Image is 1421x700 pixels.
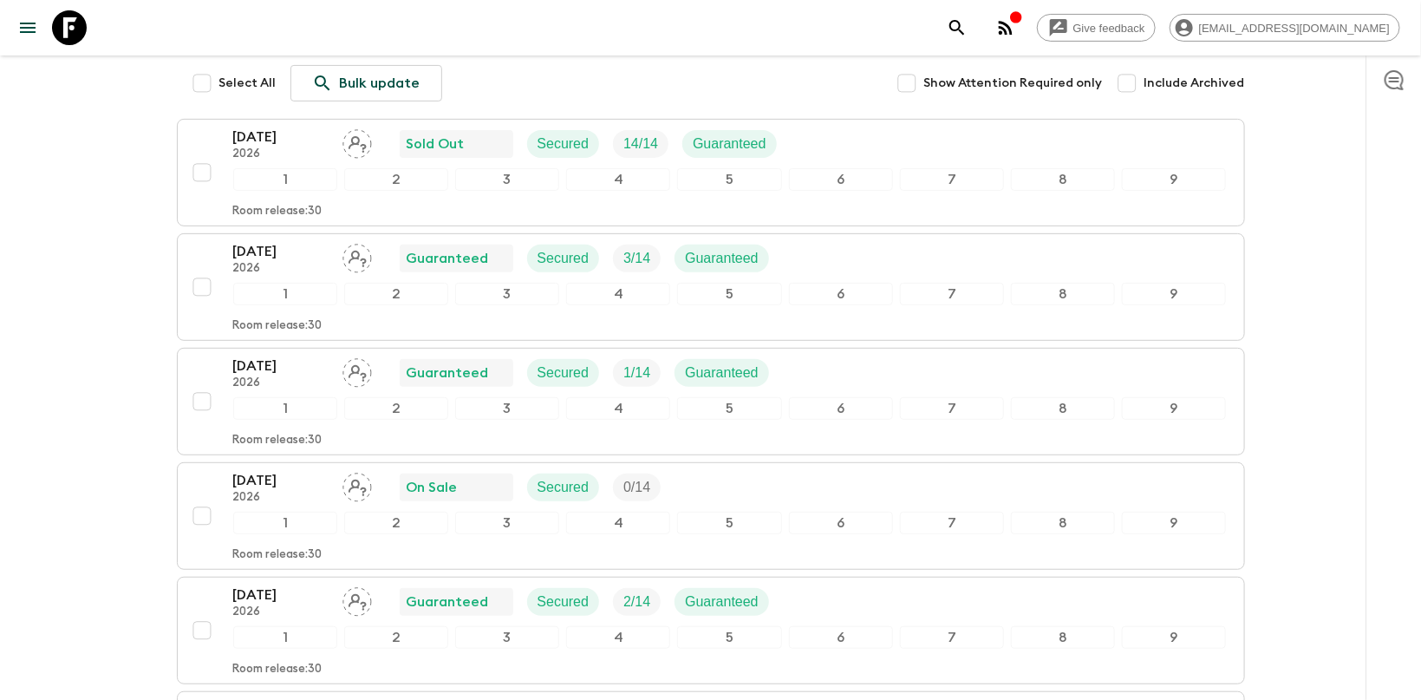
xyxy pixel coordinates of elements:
div: 2 [344,397,448,420]
div: 8 [1011,626,1115,649]
div: 3 [455,626,559,649]
p: Secured [538,134,590,154]
p: 3 / 14 [623,248,650,269]
div: 5 [677,626,781,649]
div: 5 [677,168,781,191]
p: Secured [538,477,590,498]
p: [DATE] [233,585,329,605]
p: [DATE] [233,470,329,491]
span: Give feedback [1064,22,1155,35]
p: [DATE] [233,241,329,262]
div: 7 [900,512,1004,534]
button: menu [10,10,45,45]
div: 1 [233,397,337,420]
p: Room release: 30 [233,434,323,448]
div: 4 [566,397,670,420]
div: Trip Fill [613,359,661,387]
div: 8 [1011,397,1115,420]
div: 7 [900,283,1004,305]
div: 1 [233,168,337,191]
div: Trip Fill [613,245,661,272]
div: Trip Fill [613,130,668,158]
span: Select All [219,75,277,92]
div: 1 [233,512,337,534]
div: Secured [527,245,600,272]
button: [DATE]2026Assign pack leaderOn SaleSecuredTrip Fill123456789Room release:30 [177,462,1245,570]
p: On Sale [407,477,458,498]
div: 9 [1122,626,1226,649]
p: Room release: 30 [233,319,323,333]
div: 6 [789,168,893,191]
p: 2026 [233,262,329,276]
p: 2026 [233,376,329,390]
div: 7 [900,626,1004,649]
div: [EMAIL_ADDRESS][DOMAIN_NAME] [1170,14,1400,42]
p: Room release: 30 [233,663,323,677]
p: 0 / 14 [623,477,650,498]
a: Give feedback [1037,14,1156,42]
span: Include Archived [1144,75,1245,92]
div: 2 [344,626,448,649]
p: Room release: 30 [233,548,323,562]
span: Assign pack leader [342,363,372,377]
p: 1 / 14 [623,363,650,383]
div: 9 [1122,512,1226,534]
div: 5 [677,512,781,534]
div: 5 [677,397,781,420]
div: 4 [566,283,670,305]
p: [DATE] [233,127,329,147]
p: Secured [538,363,590,383]
div: Secured [527,359,600,387]
p: Sold Out [407,134,465,154]
div: 7 [900,168,1004,191]
div: 2 [344,283,448,305]
div: Trip Fill [613,588,661,616]
div: 3 [455,512,559,534]
div: 6 [789,397,893,420]
p: 2026 [233,491,329,505]
div: 8 [1011,512,1115,534]
div: 6 [789,283,893,305]
div: Secured [527,130,600,158]
p: Guaranteed [693,134,766,154]
div: 4 [566,626,670,649]
div: 6 [789,512,893,534]
p: Guaranteed [685,592,759,612]
button: [DATE]2026Assign pack leaderGuaranteedSecuredTrip FillGuaranteed123456789Room release:30 [177,577,1245,684]
div: 3 [455,397,559,420]
span: Assign pack leader [342,249,372,263]
div: 5 [677,283,781,305]
button: [DATE]2026Assign pack leaderSold OutSecuredTrip FillGuaranteed123456789Room release:30 [177,119,1245,226]
div: 4 [566,512,670,534]
p: Room release: 30 [233,205,323,219]
div: 8 [1011,283,1115,305]
p: Guaranteed [685,363,759,383]
div: 9 [1122,168,1226,191]
span: Show Attention Required only [924,75,1103,92]
div: Trip Fill [613,474,661,501]
div: 7 [900,397,1004,420]
span: Assign pack leader [342,134,372,148]
div: 3 [455,168,559,191]
div: 2 [344,168,448,191]
a: Bulk update [290,65,442,101]
span: [EMAIL_ADDRESS][DOMAIN_NAME] [1190,22,1399,35]
div: 1 [233,626,337,649]
div: Secured [527,588,600,616]
p: Secured [538,248,590,269]
div: 6 [789,626,893,649]
div: 4 [566,168,670,191]
p: 2026 [233,605,329,619]
span: Assign pack leader [342,592,372,606]
p: Bulk update [340,73,420,94]
div: 9 [1122,283,1226,305]
p: Guaranteed [685,248,759,269]
p: Secured [538,592,590,612]
div: 8 [1011,168,1115,191]
p: Guaranteed [407,248,489,269]
p: Guaranteed [407,363,489,383]
button: [DATE]2026Assign pack leaderGuaranteedSecuredTrip FillGuaranteed123456789Room release:30 [177,233,1245,341]
span: Assign pack leader [342,478,372,492]
p: 14 / 14 [623,134,658,154]
button: [DATE]2026Assign pack leaderGuaranteedSecuredTrip FillGuaranteed123456789Room release:30 [177,348,1245,455]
